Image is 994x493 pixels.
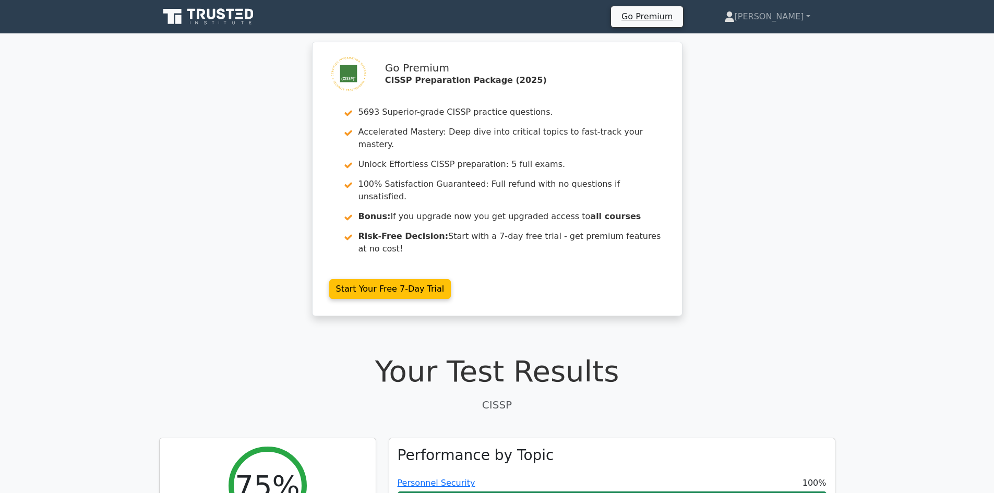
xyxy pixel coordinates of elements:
[699,6,835,27] a: [PERSON_NAME]
[329,279,451,299] a: Start Your Free 7-Day Trial
[159,354,835,389] h1: Your Test Results
[398,478,475,488] a: Personnel Security
[159,397,835,413] p: CISSP
[803,477,827,489] span: 100%
[615,9,679,23] a: Go Premium
[398,447,554,464] h3: Performance by Topic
